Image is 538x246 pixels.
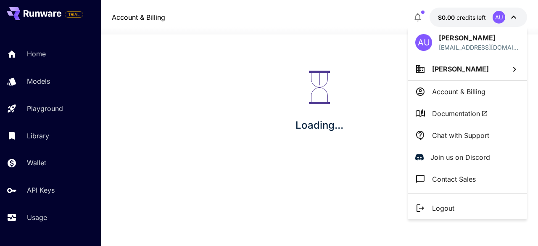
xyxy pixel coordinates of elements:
[432,108,488,119] span: Documentation
[408,58,527,80] button: [PERSON_NAME]
[439,33,520,43] p: [PERSON_NAME]
[432,130,489,140] p: Chat with Support
[430,152,490,162] p: Join us on Discord
[432,65,489,73] span: [PERSON_NAME]
[432,174,476,184] p: Contact Sales
[439,43,520,52] div: dimdad314@adadad.uk
[439,43,520,52] p: [EMAIL_ADDRESS][DOMAIN_NAME]
[432,203,454,213] p: Logout
[415,34,432,51] div: AU
[432,87,485,97] p: Account & Billing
